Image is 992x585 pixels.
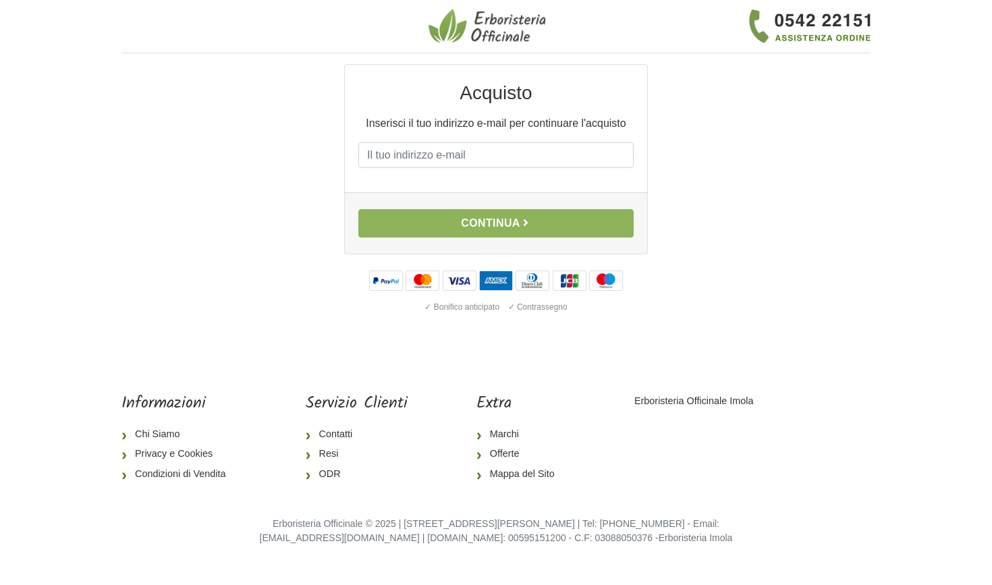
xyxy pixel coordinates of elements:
[306,464,408,484] a: ODR
[659,532,733,543] a: Erboristeria Imola
[121,464,236,484] a: Condizioni di Vendita
[358,115,634,132] p: Inserisci il tuo indirizzo e-mail per continuare l'acquisto
[306,394,408,414] h5: Servizio Clienti
[476,464,566,484] a: Mappa del Sito
[358,81,634,105] h2: Acquisto
[306,424,408,445] a: Contatti
[422,298,502,316] div: ✓ Bonifico anticipato
[476,444,566,464] a: Offerte
[306,444,408,464] a: Resi
[260,518,733,544] small: Erboristeria Officinale © 2025 | [STREET_ADDRESS][PERSON_NAME] | Tel: [PHONE_NUMBER] - Email: [EM...
[121,394,236,414] h5: Informazioni
[121,424,236,445] a: Chi Siamo
[476,424,566,445] a: Marchi
[634,395,754,406] a: Erboristeria Officinale Imola
[476,394,566,414] h5: Extra
[121,444,236,464] a: Privacy e Cookies
[358,209,634,238] button: Continua
[429,8,550,45] img: Erboristeria Officinale
[358,142,634,168] input: Il tuo indirizzo e-mail
[505,298,570,316] div: ✓ Contrassegno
